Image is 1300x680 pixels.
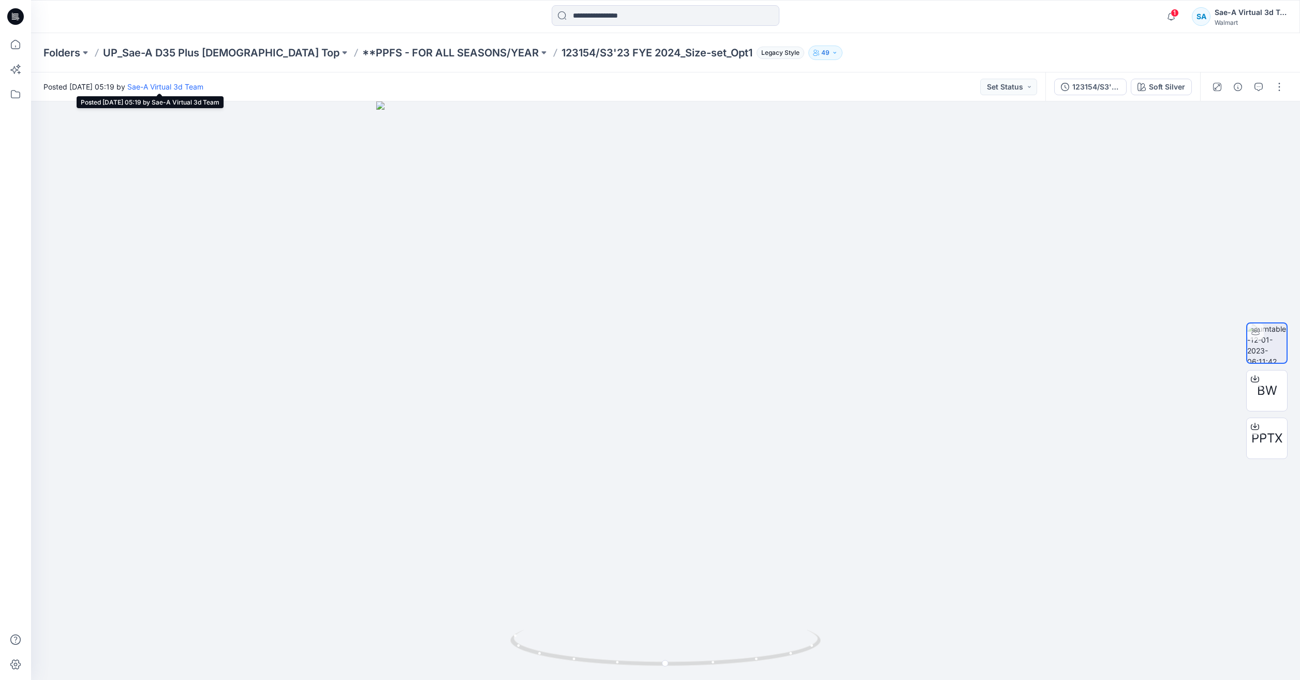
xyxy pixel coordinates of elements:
span: BW [1257,381,1277,400]
div: 123154/S3'23 FYE 2024_Size-set_Opt1 [1072,81,1120,93]
span: Legacy Style [757,47,804,59]
div: SA [1192,7,1210,26]
div: Soft Silver [1149,81,1185,93]
div: Sae-A Virtual 3d Team [1215,6,1287,19]
a: **PPFS - FOR ALL SEASONS/YEAR [362,46,539,60]
div: Walmart [1215,19,1287,26]
span: PPTX [1251,429,1282,448]
p: 49 [821,47,830,58]
button: Legacy Style [752,46,804,60]
button: Details [1230,79,1246,95]
a: Sae-A Virtual 3d Team [127,82,203,91]
span: Posted [DATE] 05:19 by [43,81,203,92]
a: UP_Sae-A D35 Plus [DEMOGRAPHIC_DATA] Top [103,46,339,60]
p: 123154/S3'23 FYE 2024_Size-set_Opt1 [562,46,752,60]
button: Soft Silver [1131,79,1192,95]
button: 123154/S3'23 FYE 2024_Size-set_Opt1 [1054,79,1127,95]
button: 49 [808,46,843,60]
span: 1 [1171,9,1179,17]
img: turntable-12-01-2023-06:11:42 [1247,323,1287,363]
a: Folders [43,46,80,60]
